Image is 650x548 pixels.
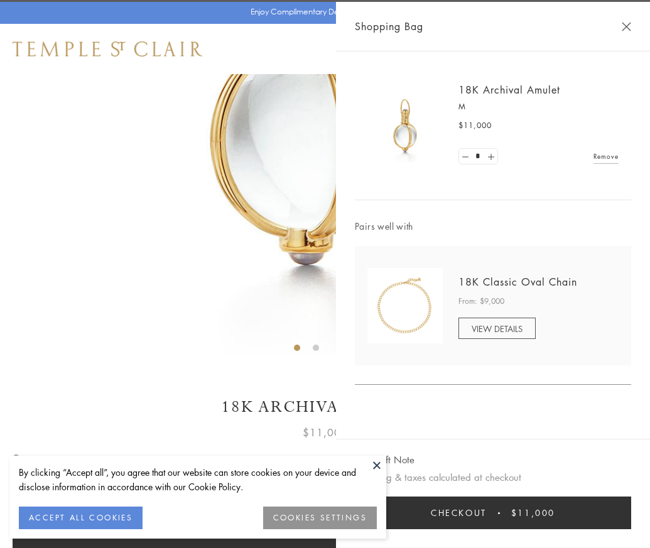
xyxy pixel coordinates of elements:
[367,88,443,163] img: 18K Archival Amulet
[431,506,487,520] span: Checkout
[263,507,377,529] button: COOKIES SETTINGS
[472,323,523,335] span: VIEW DETAILS
[511,506,555,520] span: $11,000
[622,22,631,31] button: Close Shopping Bag
[303,424,348,441] span: $11,000
[367,268,443,343] img: N88865-OV18
[458,318,536,339] a: VIEW DETAILS
[355,497,631,529] button: Checkout $11,000
[13,396,637,418] h1: 18K Archival Amulet
[458,100,619,113] p: M
[458,83,560,97] a: 18K Archival Amulet
[458,275,577,289] a: 18K Classic Oval Chain
[458,119,492,132] span: $11,000
[355,470,631,485] p: Shipping & taxes calculated at checkout
[355,219,631,234] span: Pairs well with
[355,452,414,468] button: Add Gift Note
[19,507,143,529] button: ACCEPT ALL COOKIES
[13,41,202,56] img: Temple St. Clair
[458,295,504,308] span: From: $9,000
[593,149,619,163] a: Remove
[459,149,472,164] a: Set quantity to 0
[355,18,423,35] span: Shopping Bag
[484,149,497,164] a: Set quantity to 2
[13,449,40,470] span: Size:
[251,6,393,18] p: Enjoy Complimentary Delivery & Returns
[19,465,377,494] div: By clicking “Accept all”, you agree that our website can store cookies on your device and disclos...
